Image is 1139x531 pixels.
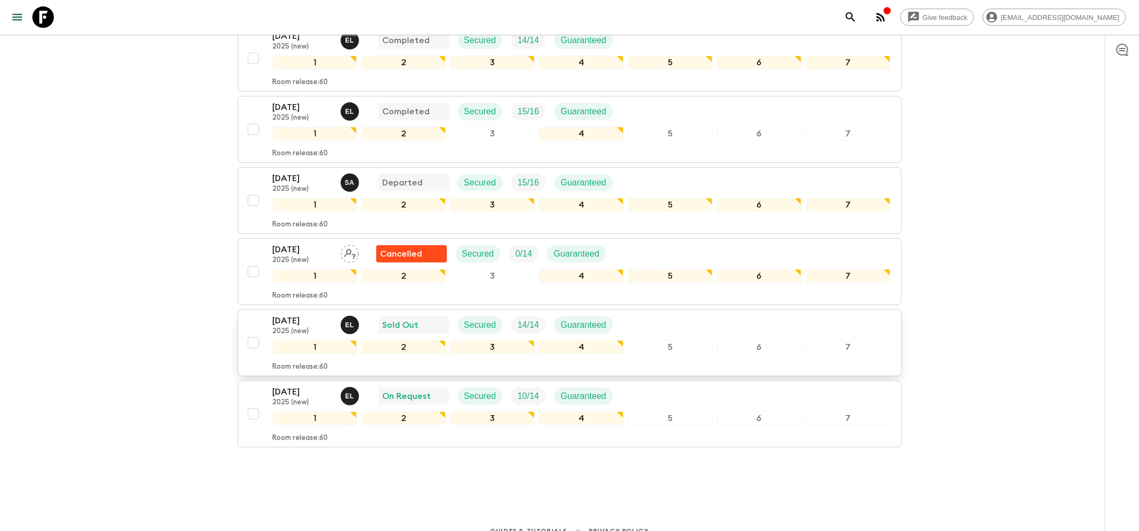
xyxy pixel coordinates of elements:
div: 7 [806,198,891,212]
div: Trip Fill [511,174,546,191]
div: 3 [450,198,535,212]
div: Trip Fill [511,103,546,120]
div: Trip Fill [511,388,546,405]
p: Room release: 60 [273,78,328,87]
div: Flash Pack cancellation [376,245,447,263]
a: Give feedback [900,9,974,26]
div: 2 [361,56,446,70]
div: 7 [806,56,891,70]
p: Secured [464,105,496,118]
div: Trip Fill [511,32,546,49]
div: 6 [717,56,802,70]
div: Trip Fill [509,245,539,263]
p: Secured [464,319,496,332]
p: Sold Out [383,319,419,332]
p: Completed [383,105,430,118]
div: 4 [539,411,624,425]
p: Room release: 60 [273,149,328,158]
button: [DATE]2025 (new)Eleonora LongobardiCompletedSecuredTrip FillGuaranteed1234567Room release:60 [238,96,902,163]
div: 2 [361,198,446,212]
div: 6 [717,269,802,283]
div: 3 [450,411,535,425]
div: 2 [361,340,446,354]
div: Secured [458,32,503,49]
div: 4 [539,127,624,141]
p: [DATE] [273,385,332,398]
button: EL [341,387,361,405]
button: EL [341,316,361,334]
p: [DATE] [273,101,332,114]
p: Room release: 60 [273,363,328,371]
span: Eleonora Longobardi [341,319,361,328]
div: 6 [717,411,802,425]
p: Guaranteed [561,105,606,118]
p: 15 / 16 [517,105,539,118]
div: Secured [458,316,503,334]
p: Secured [464,34,496,47]
div: 5 [628,56,713,70]
p: Secured [464,390,496,403]
p: Cancelled [381,247,423,260]
p: Guaranteed [554,247,599,260]
div: 7 [806,127,891,141]
p: 15 / 16 [517,176,539,189]
div: 6 [717,340,802,354]
span: Give feedback [917,13,974,22]
p: Guaranteed [561,390,606,403]
p: E L [345,321,354,329]
div: 7 [806,411,891,425]
p: Guaranteed [561,34,606,47]
div: 1 [273,411,357,425]
p: Secured [462,247,494,260]
span: Eleonora Longobardi [341,390,361,399]
div: 4 [539,56,624,70]
p: 0 / 14 [515,247,532,260]
div: 3 [450,269,535,283]
div: Secured [458,174,503,191]
span: Eleonora Longobardi [341,35,361,43]
div: 4 [539,198,624,212]
button: [DATE]2025 (new)Simona AlbaneseDepartedSecuredTrip FillGuaranteed1234567Room release:60 [238,167,902,234]
div: 3 [450,56,535,70]
div: Secured [458,388,503,405]
div: 2 [361,411,446,425]
div: 1 [273,340,357,354]
div: 4 [539,340,624,354]
button: [DATE]2025 (new)Eleonora LongobardiSold OutSecuredTrip FillGuaranteed1234567Room release:60 [238,309,902,376]
div: Secured [458,103,503,120]
div: 4 [539,269,624,283]
p: 2025 (new) [273,43,332,51]
p: 2025 (new) [273,185,332,194]
p: E L [345,392,354,401]
div: 3 [450,340,535,354]
p: [DATE] [273,172,332,185]
button: menu [6,6,28,28]
p: Departed [383,176,423,189]
div: 5 [628,411,713,425]
div: 5 [628,198,713,212]
div: 3 [450,127,535,141]
p: Room release: 60 [273,292,328,300]
p: Guaranteed [561,319,606,332]
div: 2 [361,269,446,283]
p: 10 / 14 [517,390,539,403]
span: Simona Albanese [341,177,361,185]
div: [EMAIL_ADDRESS][DOMAIN_NAME] [983,9,1126,26]
p: On Request [383,390,431,403]
div: 5 [628,127,713,141]
div: 5 [628,340,713,354]
p: [DATE] [273,30,332,43]
div: 1 [273,269,357,283]
p: Guaranteed [561,176,606,189]
p: Secured [464,176,496,189]
p: 2025 (new) [273,327,332,336]
p: [DATE] [273,314,332,327]
p: Room release: 60 [273,434,328,443]
div: Trip Fill [511,316,546,334]
div: 5 [628,269,713,283]
p: 2025 (new) [273,398,332,407]
p: 14 / 14 [517,34,539,47]
div: 7 [806,340,891,354]
div: 1 [273,127,357,141]
p: 2025 (new) [273,114,332,122]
